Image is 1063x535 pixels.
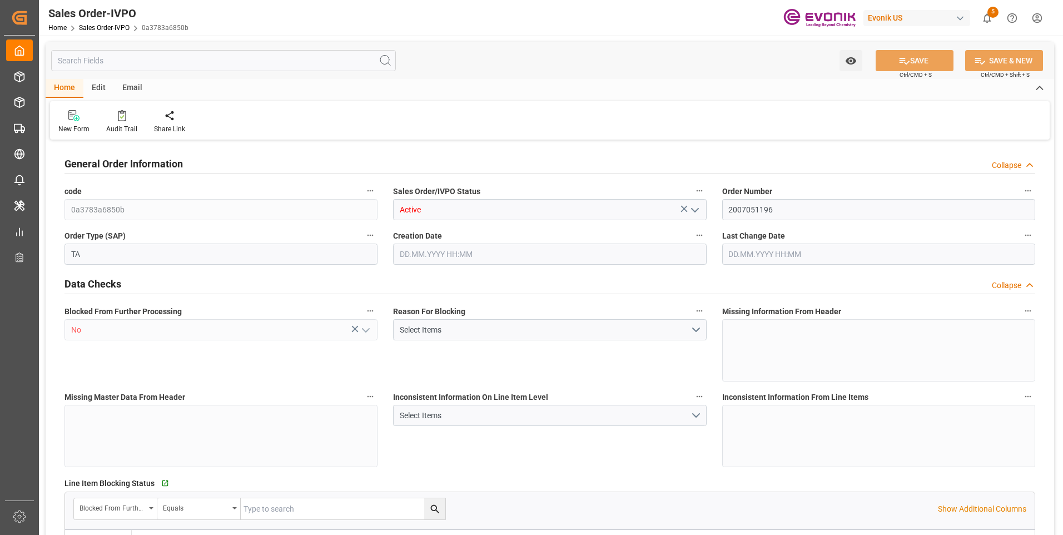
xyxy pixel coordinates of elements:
[64,392,185,403] span: Missing Master Data From Header
[46,79,83,98] div: Home
[106,124,137,134] div: Audit Trail
[393,319,706,340] button: open menu
[1021,228,1035,242] button: Last Change Date
[783,8,856,28] img: Evonik-brand-mark-Deep-Purple-RGB.jpeg_1700498283.jpeg
[357,321,374,339] button: open menu
[722,392,868,403] span: Inconsistent Information From Line Items
[981,71,1030,79] span: Ctrl/CMD + Shift + S
[900,71,932,79] span: Ctrl/CMD + S
[48,24,67,32] a: Home
[393,405,706,426] button: open menu
[692,228,707,242] button: Creation Date
[992,280,1021,291] div: Collapse
[51,50,396,71] input: Search Fields
[363,228,377,242] button: Order Type (SAP)
[987,7,999,18] span: 5
[48,5,188,22] div: Sales Order-IVPO
[157,498,241,519] button: open menu
[686,201,702,219] button: open menu
[363,184,377,198] button: code
[692,389,707,404] button: Inconsistent Information On Line Item Level
[393,186,480,197] span: Sales Order/IVPO Status
[241,498,445,519] input: Type to search
[83,79,114,98] div: Edit
[74,498,157,519] button: open menu
[722,306,841,318] span: Missing Information From Header
[1000,6,1025,31] button: Help Center
[863,10,970,26] div: Evonik US
[863,7,975,28] button: Evonik US
[722,244,1035,265] input: DD.MM.YYYY HH:MM
[79,24,130,32] a: Sales Order-IVPO
[840,50,862,71] button: open menu
[975,6,1000,31] button: show 5 new notifications
[64,276,121,291] h2: Data Checks
[692,304,707,318] button: Reason For Blocking
[1021,389,1035,404] button: Inconsistent Information From Line Items
[64,306,182,318] span: Blocked From Further Processing
[424,498,445,519] button: search button
[692,184,707,198] button: Sales Order/IVPO Status
[722,230,785,242] span: Last Change Date
[154,124,185,134] div: Share Link
[58,124,90,134] div: New Form
[363,304,377,318] button: Blocked From Further Processing
[938,503,1026,515] p: Show Additional Columns
[114,79,151,98] div: Email
[393,306,465,318] span: Reason For Blocking
[363,389,377,404] button: Missing Master Data From Header
[722,186,772,197] span: Order Number
[400,324,691,336] div: Select Items
[64,186,82,197] span: code
[992,160,1021,171] div: Collapse
[400,410,691,422] div: Select Items
[64,156,183,171] h2: General Order Information
[393,230,442,242] span: Creation Date
[64,230,126,242] span: Order Type (SAP)
[876,50,953,71] button: SAVE
[1021,184,1035,198] button: Order Number
[393,244,706,265] input: DD.MM.YYYY HH:MM
[163,501,229,513] div: Equals
[965,50,1043,71] button: SAVE & NEW
[64,478,155,489] span: Line Item Blocking Status
[80,501,145,513] div: Blocked From Further Processing
[393,392,548,403] span: Inconsistent Information On Line Item Level
[1021,304,1035,318] button: Missing Information From Header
